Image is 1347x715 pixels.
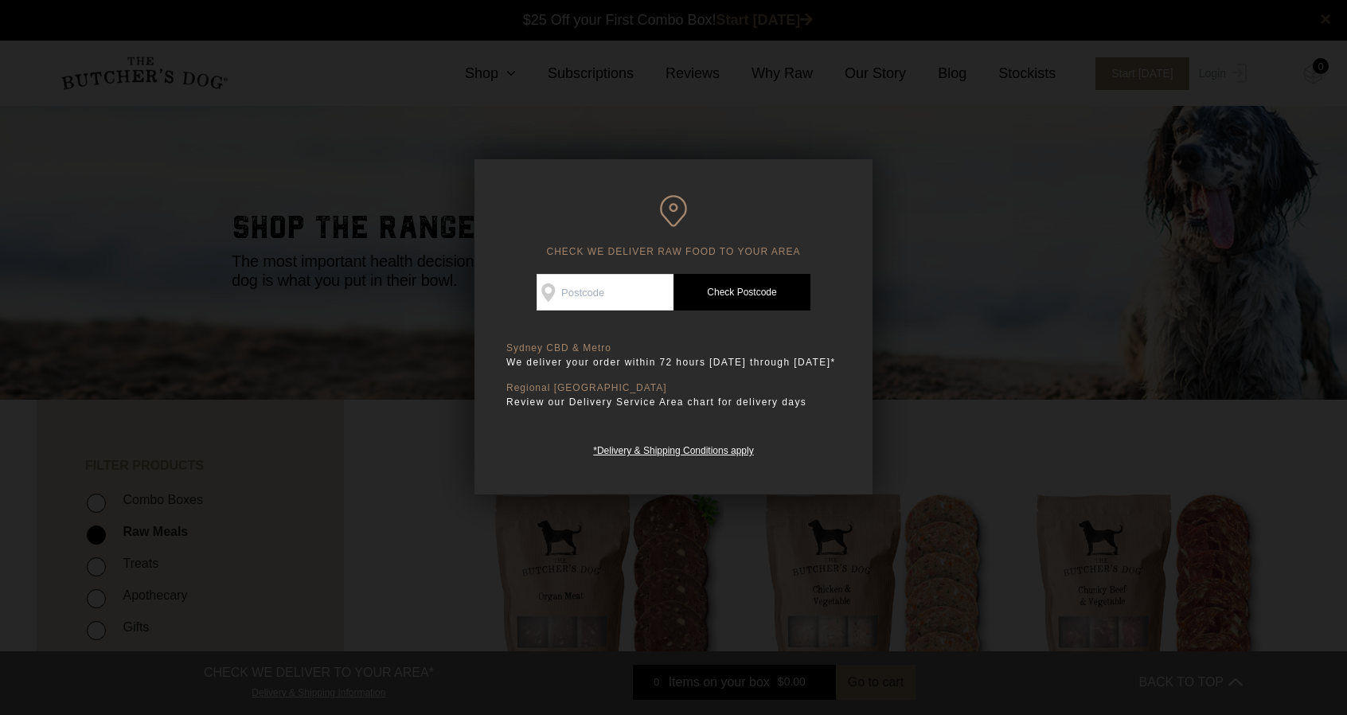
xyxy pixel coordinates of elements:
input: Postcode [537,274,673,311]
p: We deliver your order within 72 hours [DATE] through [DATE]* [506,354,841,370]
a: *Delivery & Shipping Conditions apply [593,441,753,456]
h6: CHECK WE DELIVER RAW FOOD TO YOUR AREA [506,195,841,258]
p: Regional [GEOGRAPHIC_DATA] [506,382,841,394]
a: Check Postcode [673,274,810,311]
p: Sydney CBD & Metro [506,342,841,354]
p: Review our Delivery Service Area chart for delivery days [506,394,841,410]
